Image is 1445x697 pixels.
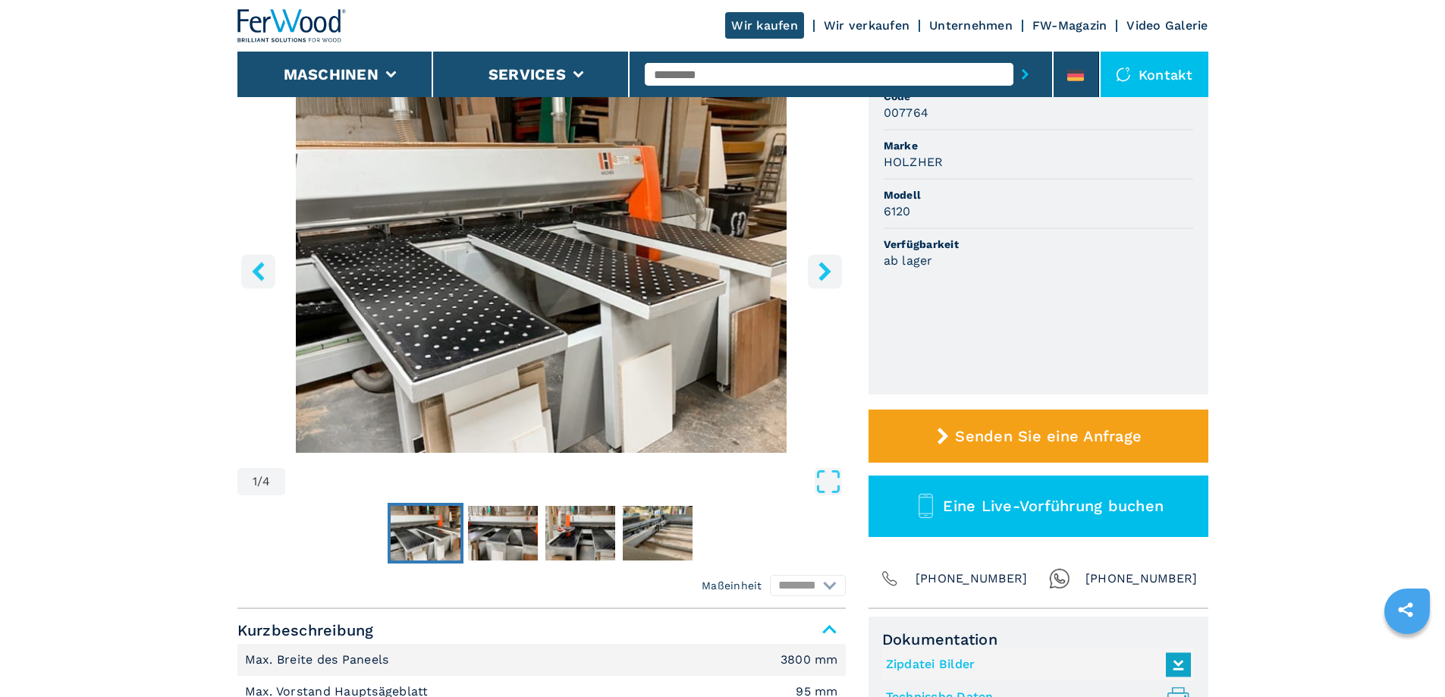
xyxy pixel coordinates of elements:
[884,187,1193,203] span: Modell
[391,506,460,560] img: b737f9cae259e6cedb71e2991033afcb
[245,651,393,668] p: Max. Breite des Paneels
[884,252,933,269] h3: ab lager
[884,104,929,121] h3: 007764
[808,254,842,288] button: right-button
[237,617,846,644] span: Kurzbeschreibung
[884,203,911,220] h3: 6120
[1101,52,1208,97] div: Kontakt
[1032,18,1107,33] a: FW-Magazin
[623,506,693,560] img: 95c7ea4c4eff18fee789cb15b6e59846
[1085,568,1198,589] span: [PHONE_NUMBER]
[289,468,841,495] button: Open Fullscreen
[545,506,615,560] img: 316fe341933ca71ee3743152f840b251
[284,65,379,83] button: Maschinen
[725,12,804,39] a: Wir kaufen
[1381,629,1434,686] iframe: Chat
[542,503,618,564] button: Go to Slide 3
[824,18,909,33] a: Wir verkaufen
[884,237,1193,252] span: Verfügbarkeit
[1387,591,1425,629] a: sharethis
[1013,57,1037,92] button: submit-button
[465,503,541,564] button: Go to Slide 2
[886,652,1183,677] a: Zipdatei Bilder
[620,503,696,564] button: Go to Slide 4
[879,568,900,589] img: Phone
[488,65,566,83] button: Services
[702,578,762,593] em: Maßeinheit
[1049,568,1070,589] img: Whatsapp
[388,503,463,564] button: Go to Slide 1
[237,85,846,453] div: Go to Slide 1
[916,568,1028,589] span: [PHONE_NUMBER]
[955,427,1142,445] span: Senden Sie eine Anfrage
[237,9,347,42] img: Ferwood
[1116,67,1131,82] img: Kontakt
[237,503,846,564] nav: Thumbnail Navigation
[781,654,838,666] em: 3800 mm
[262,476,270,488] span: 4
[869,476,1208,537] button: Eine Live-Vorführung buchen
[237,85,846,453] img: Plattensäge – Beschickung von vorne HOLZHER 6120
[1126,18,1208,33] a: Video Galerie
[468,506,538,560] img: bea1ac9a5a5299313c5ecdb00f77368d
[929,18,1013,33] a: Unternehmen
[257,476,262,488] span: /
[882,630,1195,648] span: Dokumentation
[884,138,1193,153] span: Marke
[253,476,257,488] span: 1
[869,410,1208,463] button: Senden Sie eine Anfrage
[884,153,944,171] h3: HOLZHER
[943,497,1164,515] span: Eine Live-Vorführung buchen
[241,254,275,288] button: left-button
